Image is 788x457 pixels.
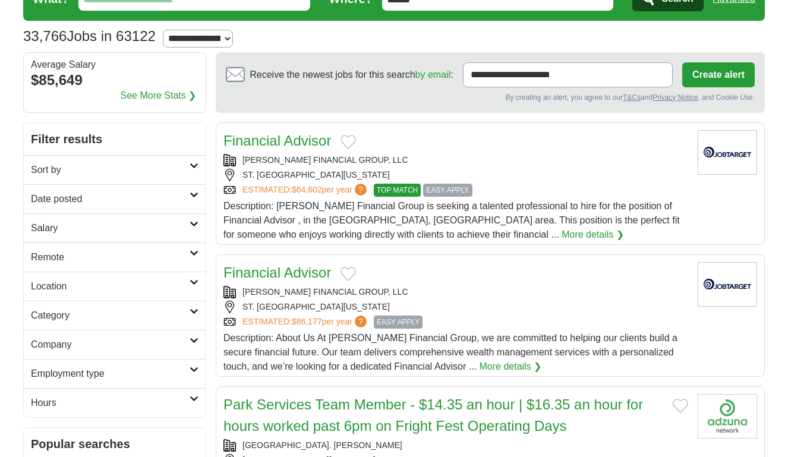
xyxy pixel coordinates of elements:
a: Company [24,330,206,359]
h2: Remote [31,250,190,264]
div: [PERSON_NAME] FINANCIAL GROUP, LLC [223,154,688,166]
a: Financial Advisor [223,264,331,280]
span: ? [355,184,367,196]
a: ESTIMATED:$64,602per year? [242,184,369,197]
a: by email [415,70,451,80]
div: By creating an alert, you agree to our and , and Cookie Use. [226,92,755,103]
span: $64,602 [292,185,322,194]
h2: Employment type [31,367,190,381]
h2: Filter results [24,123,206,155]
div: [PERSON_NAME] FINANCIAL GROUP, LLC [223,286,688,298]
h2: Popular searches [31,435,198,453]
h2: Category [31,308,190,323]
a: Salary [24,213,206,242]
span: Description: [PERSON_NAME] Financial Group is seeking a talented professional to hire for the pos... [223,201,680,239]
h2: Sort by [31,163,190,177]
a: See More Stats ❯ [121,89,197,103]
a: Privacy Notice [653,93,698,102]
span: Description: About Us At [PERSON_NAME] Financial Group, we are committed to helping our clients b... [223,333,677,371]
span: $86,177 [292,317,322,326]
img: Company logo [698,130,757,175]
a: Sort by [24,155,206,184]
div: ST. [GEOGRAPHIC_DATA][US_STATE] [223,169,688,181]
div: [GEOGRAPHIC_DATA]. [PERSON_NAME] [223,439,688,452]
h2: Location [31,279,190,294]
a: Remote [24,242,206,272]
a: More details ❯ [562,228,624,242]
h2: Salary [31,221,190,235]
a: Category [24,301,206,330]
a: Hours [24,388,206,417]
h2: Date posted [31,192,190,206]
button: Create alert [682,62,755,87]
span: TOP MATCH [374,184,421,197]
a: Location [24,272,206,301]
span: 33,766 [23,26,67,47]
button: Add to favorite jobs [341,267,356,281]
img: Company logo [698,394,757,439]
h2: Company [31,338,190,352]
div: Average Salary [31,60,198,70]
span: Receive the newest jobs for this search : [250,68,453,82]
div: $85,649 [31,70,198,91]
img: Company logo [698,262,757,307]
a: Employment type [24,359,206,388]
h1: Jobs in 63122 [23,28,156,44]
button: Add to favorite jobs [341,135,356,149]
button: Add to favorite jobs [673,399,688,413]
h2: Hours [31,396,190,410]
a: Park Services Team Member - $14.35 an hour | $16.35 an hour for hours worked past 6pm on Fright F... [223,396,643,434]
a: Financial Advisor [223,133,331,149]
div: ST. [GEOGRAPHIC_DATA][US_STATE] [223,301,688,313]
span: EASY APPLY [423,184,472,197]
span: EASY APPLY [374,316,423,329]
span: ? [355,316,367,327]
a: More details ❯ [479,360,541,374]
a: Date posted [24,184,206,213]
a: T&Cs [623,93,641,102]
a: ESTIMATED:$86,177per year? [242,316,369,329]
